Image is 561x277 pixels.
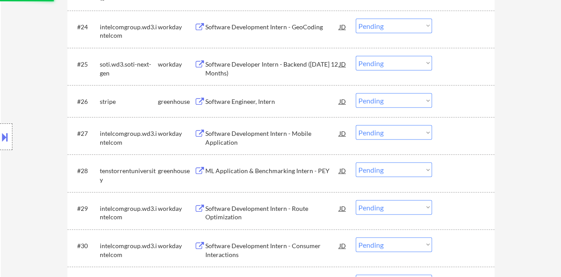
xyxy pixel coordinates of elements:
[158,166,194,175] div: greenhouse
[158,241,194,250] div: workday
[205,60,339,77] div: Software Developer Intern - Backend ([DATE] 12 Months)
[100,241,158,259] div: intelcomgroup.wd3.intelcom
[158,129,194,138] div: workday
[338,200,347,216] div: JD
[338,19,347,35] div: JD
[100,23,158,40] div: intelcomgroup.wd3.intelcom
[338,56,347,72] div: JD
[205,23,339,32] div: Software Development Intern - GeoCoding
[158,23,194,32] div: workday
[158,60,194,69] div: workday
[158,204,194,213] div: workday
[338,237,347,253] div: JD
[338,162,347,178] div: JD
[77,241,93,250] div: #30
[77,23,93,32] div: #24
[205,241,339,259] div: Software Development Intern - Consumer Interactions
[205,204,339,222] div: Software Development Intern - Route Optimization
[338,93,347,109] div: JD
[205,97,339,106] div: Software Engineer, Intern
[158,97,194,106] div: greenhouse
[338,125,347,141] div: JD
[205,129,339,146] div: Software Development Intern - Mobile Application
[205,166,339,175] div: ML Application & Benchmarking Intern - PEY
